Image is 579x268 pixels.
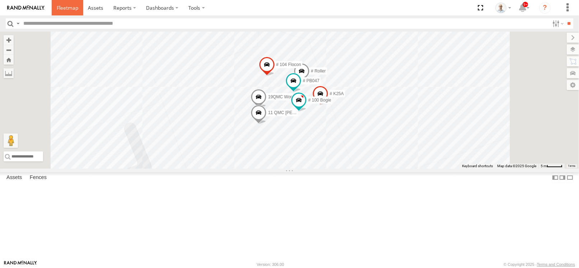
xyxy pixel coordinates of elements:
[7,5,44,10] img: rand-logo.svg
[4,133,18,148] button: Drag Pegman onto the map to open Street View
[537,262,575,267] a: Terms and Conditions
[26,173,50,183] label: Fences
[559,172,566,183] label: Dock Summary Table to the Right
[568,165,576,168] a: Terms (opens in new tab)
[497,164,536,168] span: Map data ©2025 Google
[541,164,547,168] span: 5 m
[550,18,565,29] label: Search Filter Options
[4,55,14,65] button: Zoom Home
[552,172,559,183] label: Dock Summary Table to the Left
[303,78,319,83] span: # PB047
[268,94,303,99] span: 19QMC Workshop
[504,262,575,267] div: © Copyright 2025 -
[257,262,284,267] div: Version: 306.00
[566,172,574,183] label: Hide Summary Table
[311,69,326,74] span: # Roller
[538,164,565,169] button: Map Scale: 5 m per 40 pixels
[462,164,493,169] button: Keyboard shortcuts
[276,62,301,67] span: # 104 Flocon
[4,35,14,45] button: Zoom in
[4,68,14,78] label: Measure
[308,98,331,103] span: # 100 Bogie
[15,18,21,29] label: Search Query
[493,3,514,13] div: Kurt Byers
[268,111,321,116] span: 11 QMC [PERSON_NAME]
[3,173,25,183] label: Assets
[330,91,344,96] span: # K25A
[567,80,579,90] label: Map Settings
[539,2,551,14] i: ?
[4,45,14,55] button: Zoom out
[4,261,37,268] a: Visit our Website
